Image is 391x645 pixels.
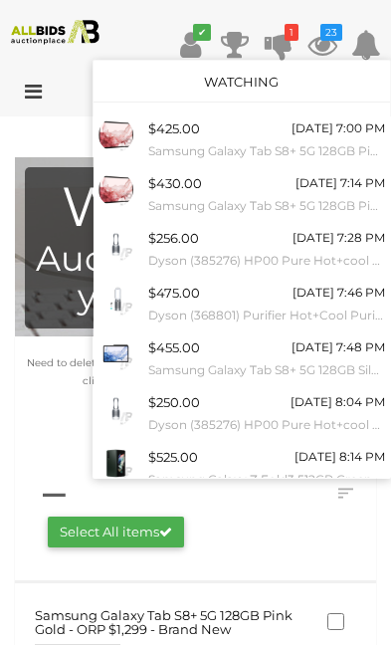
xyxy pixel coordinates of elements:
i: ✔ [193,24,211,41]
small: Dyson (385276) HP00 Pure Hot+cool Fan Heater White/Silver - ORP $749 (Includes 1 Year Warranty Fr... [148,414,385,436]
a: $250.00 [DATE] 8:04 PM Dyson (385276) HP00 Pure Hot+cool Fan Heater White/Silver - ORP $749 (Incl... [94,386,390,441]
span: $525.00 [148,449,198,465]
span: $475.00 [148,285,200,301]
a: $455.00 [DATE] 7:48 PM Samsung Galaxy Tab S8+ 5G 128GB Silver - ORP $1,299 - Brand New [94,331,390,386]
small: Samsung Galaxy Tab S8+ 5G 128GB Pink Gold - ORP $1,299 - Brand New [148,195,385,217]
a: $525.00 [DATE] 8:14 PM Samsung Galaxy Z Fold3 512GB Green - ORP $2,649 - Brand New [94,441,390,496]
div: [DATE] 7:48 PM [292,336,385,358]
div: [DATE] 8:14 PM [294,446,385,468]
a: 1 [264,27,293,63]
i: 1 [285,24,298,41]
small: Samsung Galaxy Tab S8+ 5G 128GB Silver - ORP $1,299 - Brand New [148,359,385,381]
i: 23 [320,24,342,41]
small: Dyson (368801) Purifier Hot+Cool Purifying Fan Heater (white/silver)- ORP $999 (Includes 1 Year W... [148,305,385,326]
img: 53943-35a.jpeg [98,336,133,371]
img: 53944-7a.jpeg [98,227,133,262]
div: [DATE] 7:00 PM [292,117,385,139]
a: $425.00 [DATE] 7:00 PM Samsung Galaxy Tab S8+ 5G 128GB Pink Gold - ORP $1,299 - Brand New [94,112,390,167]
small: Dyson (385276) HP00 Pure Hot+cool Fan Heater White/Silver - ORP $749 (Includes 1 Year Warranty Fr... [148,250,385,272]
a: Watching [204,74,279,90]
img: Allbids.com.au [6,20,105,45]
img: 53944-4a.jpeg [98,391,133,426]
a: $256.00 [DATE] 7:28 PM Dyson (385276) HP00 Pure Hot+cool Fan Heater White/Silver - ORP $749 (Incl... [94,222,390,277]
div: [DATE] 7:14 PM [295,172,385,194]
div: [DATE] 7:46 PM [293,282,385,304]
span: $455.00 [148,339,200,355]
a: $475.00 [DATE] 7:46 PM Dyson (368801) Purifier Hot+Cool Purifying Fan Heater (white/silver)- ORP ... [94,277,390,331]
span: $425.00 [148,120,200,136]
span: $250.00 [148,394,200,410]
div: [DATE] 7:28 PM [293,227,385,249]
a: ✔ [176,27,206,63]
small: Samsung Galaxy Tab S8+ 5G 128GB Pink Gold - ORP $1,299 - Brand New [148,140,385,162]
a: 23 [307,27,337,63]
span: $430.00 [148,175,202,191]
img: 53944-3a.jpg [98,282,133,317]
div: [DATE] 8:04 PM [291,391,385,413]
img: 53943-28a.jpeg [98,117,133,152]
a: $430.00 [DATE] 7:14 PM Samsung Galaxy Tab S8+ 5G 128GB Pink Gold - ORP $1,299 - Brand New [94,167,390,222]
img: 53943-32a.jpeg [98,172,133,207]
span: $256.00 [148,230,199,246]
small: Samsung Galaxy Z Fold3 512GB Green - ORP $2,649 - Brand New [148,469,385,491]
img: 53943-2a.jpg [98,446,133,481]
